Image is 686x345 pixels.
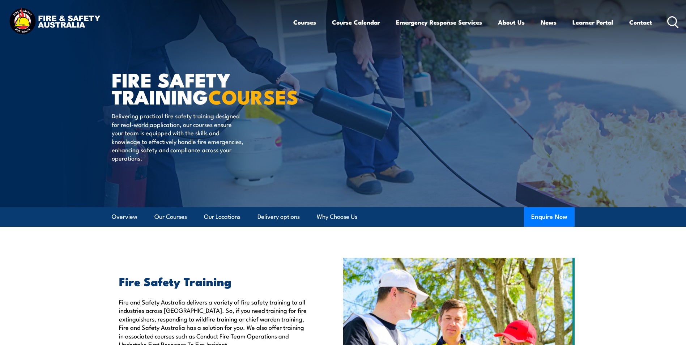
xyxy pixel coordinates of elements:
a: Delivery options [257,207,300,226]
a: Learner Portal [572,13,613,32]
a: News [541,13,557,32]
a: Why Choose Us [317,207,357,226]
a: Emergency Response Services [396,13,482,32]
a: Our Courses [154,207,187,226]
a: About Us [498,13,525,32]
a: Course Calendar [332,13,380,32]
button: Enquire Now [524,207,575,227]
a: Our Locations [204,207,240,226]
a: Contact [629,13,652,32]
h1: FIRE SAFETY TRAINING [112,71,290,105]
strong: COURSES [208,81,298,111]
h2: Fire Safety Training [119,276,310,286]
a: Overview [112,207,137,226]
a: Courses [293,13,316,32]
p: Delivering practical fire safety training designed for real-world application, our courses ensure... [112,111,244,162]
